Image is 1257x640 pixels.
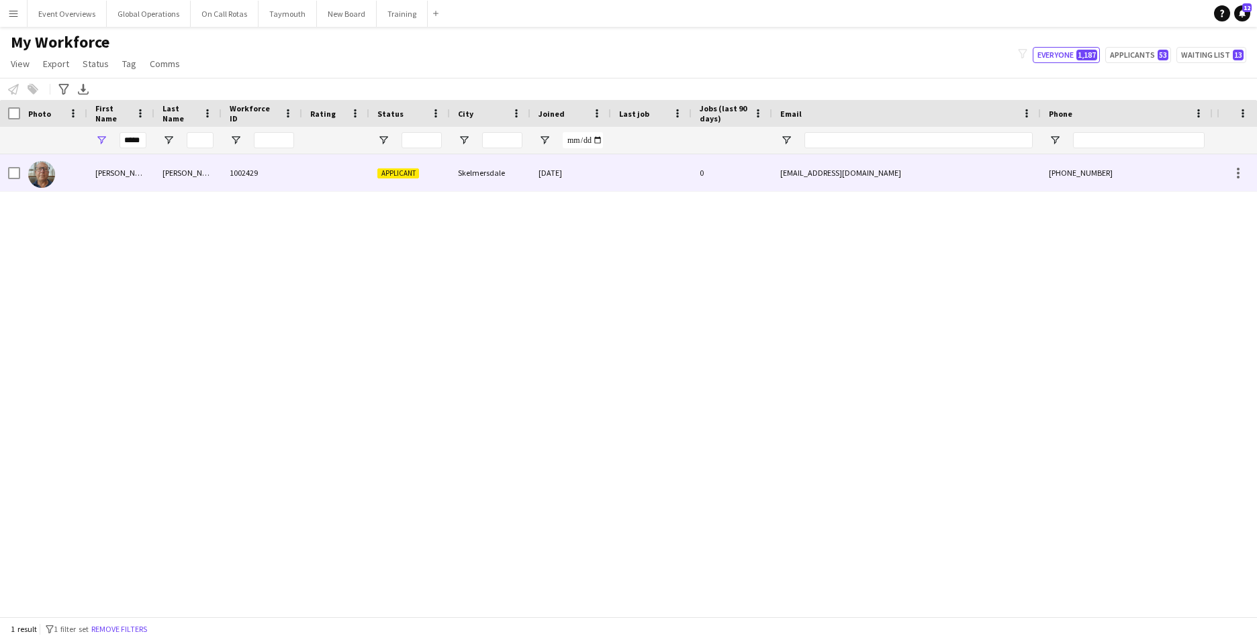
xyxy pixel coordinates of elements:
[120,132,146,148] input: First Name Filter Input
[162,103,197,123] span: Last Name
[780,134,792,146] button: Open Filter Menu
[1176,47,1246,63] button: Waiting list13
[1158,50,1168,60] span: 53
[83,58,109,70] span: Status
[563,132,603,148] input: Joined Filter Input
[95,103,130,123] span: First Name
[377,134,389,146] button: Open Filter Menu
[619,109,649,119] span: Last job
[482,132,522,148] input: City Filter Input
[1234,5,1250,21] a: 12
[402,132,442,148] input: Status Filter Input
[43,58,69,70] span: Export
[107,1,191,27] button: Global Operations
[539,109,565,119] span: Joined
[254,132,294,148] input: Workforce ID Filter Input
[1033,47,1100,63] button: Everyone1,187
[89,622,150,637] button: Remove filters
[230,103,278,123] span: Workforce ID
[259,1,317,27] button: Taymouth
[1105,47,1171,63] button: Applicants53
[377,1,428,27] button: Training
[28,161,55,188] img: Simon Byrne
[1073,132,1205,148] input: Phone Filter Input
[28,109,51,119] span: Photo
[187,132,214,148] input: Last Name Filter Input
[87,154,154,191] div: [PERSON_NAME]
[1233,50,1244,60] span: 13
[458,134,470,146] button: Open Filter Menu
[122,58,136,70] span: Tag
[1076,50,1097,60] span: 1,187
[11,58,30,70] span: View
[780,109,802,119] span: Email
[230,134,242,146] button: Open Filter Menu
[162,134,175,146] button: Open Filter Menu
[154,154,222,191] div: [PERSON_NAME]
[117,55,142,72] a: Tag
[54,624,89,634] span: 1 filter set
[772,154,1041,191] div: [EMAIL_ADDRESS][DOMAIN_NAME]
[317,1,377,27] button: New Board
[1242,3,1252,12] span: 12
[458,109,473,119] span: City
[377,168,419,178] span: Applicant
[1049,134,1061,146] button: Open Filter Menu
[1049,109,1072,119] span: Phone
[95,134,107,146] button: Open Filter Menu
[692,154,772,191] div: 0
[1041,154,1213,191] div: [PHONE_NUMBER]
[377,109,404,119] span: Status
[530,154,611,191] div: [DATE]
[56,81,72,97] app-action-btn: Advanced filters
[77,55,114,72] a: Status
[191,1,259,27] button: On Call Rotas
[5,55,35,72] a: View
[450,154,530,191] div: Skelmersdale
[804,132,1033,148] input: Email Filter Input
[222,154,302,191] div: 1002429
[150,58,180,70] span: Comms
[11,32,109,52] span: My Workforce
[310,109,336,119] span: Rating
[28,1,107,27] button: Event Overviews
[75,81,91,97] app-action-btn: Export XLSX
[144,55,185,72] a: Comms
[700,103,748,123] span: Jobs (last 90 days)
[38,55,75,72] a: Export
[539,134,551,146] button: Open Filter Menu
